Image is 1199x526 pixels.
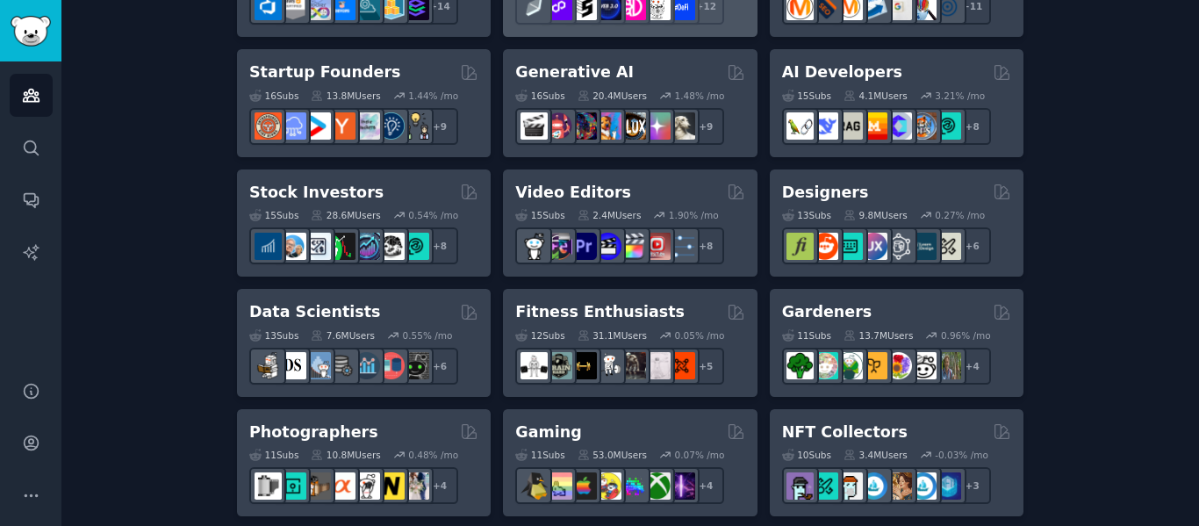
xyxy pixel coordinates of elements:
[408,449,458,461] div: 0.48 % /mo
[311,90,380,102] div: 13.8M Users
[545,472,572,500] img: CozyGamers
[811,472,838,500] img: NFTMarketplace
[328,233,355,260] img: Trading
[643,233,671,260] img: Youtubevideo
[570,472,597,500] img: macgaming
[249,422,378,443] h2: Photographers
[521,112,548,140] img: aivideo
[941,329,991,342] div: 0.96 % /mo
[668,233,695,260] img: postproduction
[669,209,719,221] div: 1.90 % /mo
[811,352,838,379] img: succulents
[421,467,458,504] div: + 4
[408,209,458,221] div: 0.54 % /mo
[515,329,564,342] div: 12 Sub s
[402,472,429,500] img: WeddingPhotography
[402,112,429,140] img: growmybusiness
[249,301,380,323] h2: Data Scientists
[675,90,725,102] div: 1.48 % /mo
[594,112,621,140] img: sdforall
[909,233,937,260] img: learndesign
[249,182,384,204] h2: Stock Investors
[619,112,646,140] img: FluxAI
[545,233,572,260] img: editors
[515,182,631,204] h2: Video Editors
[11,16,51,47] img: GummySearch logo
[619,233,646,260] img: finalcutpro
[311,449,380,461] div: 10.8M Users
[545,112,572,140] img: dalle2
[353,352,380,379] img: analytics
[279,472,306,500] img: streetphotography
[377,112,405,140] img: Entrepreneurship
[328,352,355,379] img: dataengineering
[687,108,724,145] div: + 9
[515,90,564,102] div: 16 Sub s
[328,472,355,500] img: SonyAlpha
[249,209,298,221] div: 15 Sub s
[594,233,621,260] img: VideoEditors
[643,472,671,500] img: XboxGamers
[668,472,695,500] img: TwitchStreaming
[934,352,961,379] img: GardenersWorld
[860,233,887,260] img: UXDesign
[515,422,581,443] h2: Gaming
[619,472,646,500] img: gamers
[668,352,695,379] img: personaltraining
[885,352,912,379] img: flowers
[954,467,991,504] div: + 3
[782,61,902,83] h2: AI Developers
[521,233,548,260] img: gopro
[860,472,887,500] img: OpenSeaNFT
[860,112,887,140] img: MistralAI
[377,352,405,379] img: datasets
[279,233,306,260] img: ValueInvesting
[594,472,621,500] img: GamerPals
[935,209,985,221] div: 0.27 % /mo
[521,352,548,379] img: GYM
[570,233,597,260] img: premiere
[311,209,380,221] div: 28.6M Users
[786,233,814,260] img: typography
[935,90,985,102] div: 3.21 % /mo
[255,352,282,379] img: MachineLearning
[934,233,961,260] img: UX_Design
[844,329,913,342] div: 13.7M Users
[885,112,912,140] img: OpenSourceAI
[304,472,331,500] img: AnalogCommunity
[885,233,912,260] img: userexperience
[844,90,908,102] div: 4.1M Users
[836,112,863,140] img: Rag
[782,449,831,461] div: 10 Sub s
[279,112,306,140] img: SaaS
[249,90,298,102] div: 16 Sub s
[304,352,331,379] img: statistics
[687,227,724,264] div: + 8
[786,112,814,140] img: LangChain
[643,112,671,140] img: starryai
[836,233,863,260] img: UI_Design
[515,61,634,83] h2: Generative AI
[782,329,831,342] div: 11 Sub s
[353,472,380,500] img: canon
[836,472,863,500] img: NFTmarket
[421,108,458,145] div: + 9
[515,301,685,323] h2: Fitness Enthusiasts
[515,449,564,461] div: 11 Sub s
[570,352,597,379] img: workout
[934,112,961,140] img: AIDevelopersSociety
[836,352,863,379] img: SavageGarden
[786,352,814,379] img: vegetablegardening
[782,422,908,443] h2: NFT Collectors
[935,449,988,461] div: -0.03 % /mo
[578,449,647,461] div: 53.0M Users
[619,352,646,379] img: fitness30plus
[782,90,831,102] div: 15 Sub s
[844,449,908,461] div: 3.4M Users
[279,352,306,379] img: datascience
[408,90,458,102] div: 1.44 % /mo
[402,352,429,379] img: data
[668,112,695,140] img: DreamBooth
[687,348,724,385] div: + 5
[885,472,912,500] img: CryptoArt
